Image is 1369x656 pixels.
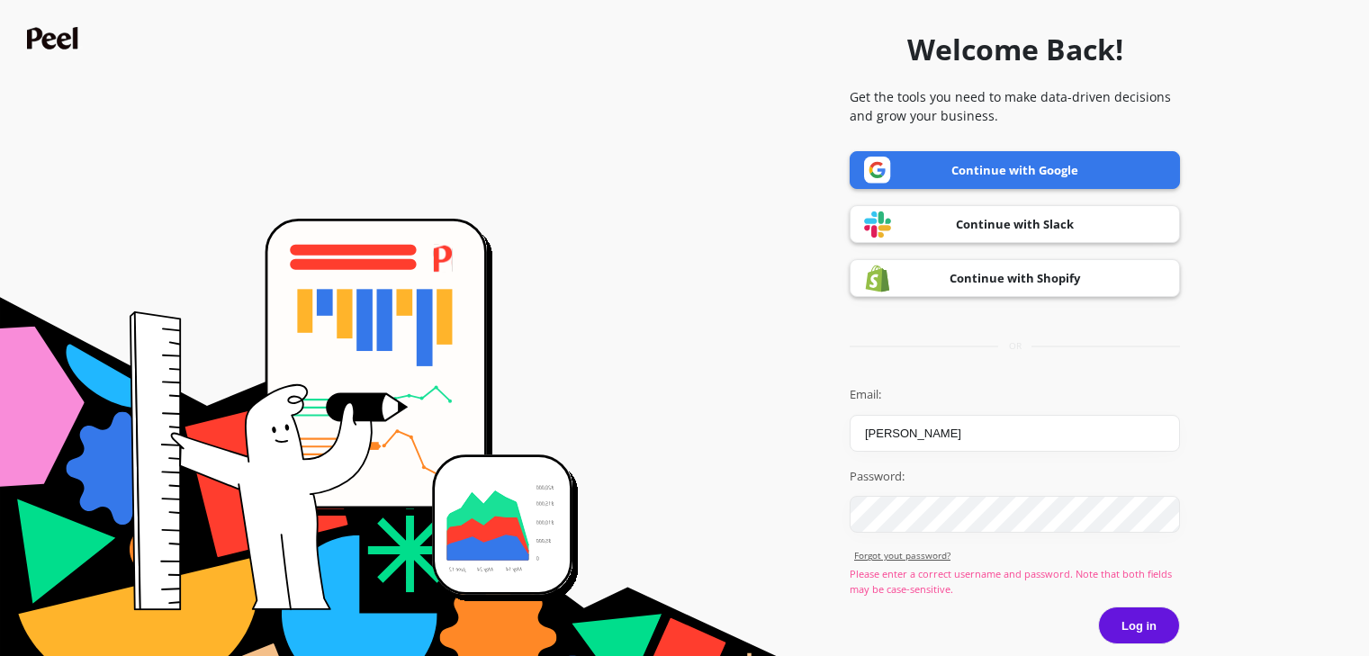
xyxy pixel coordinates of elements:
a: Forgot yout password? [854,549,1180,562]
a: Continue with Slack [850,205,1180,243]
a: Continue with Shopify [850,259,1180,297]
img: Slack logo [864,211,891,238]
h1: Welcome Back! [907,28,1123,71]
label: Password: [850,468,1180,486]
img: Shopify logo [864,265,891,292]
p: Please enter a correct username and password. Note that both fields may be case-sensitive. [850,567,1180,597]
button: Log in [1098,607,1180,644]
a: Continue with Google [850,151,1180,189]
img: Google logo [864,157,891,184]
p: Get the tools you need to make data-driven decisions and grow your business. [850,87,1180,125]
input: you@example.com [850,415,1180,452]
img: Peel [27,27,83,49]
div: or [850,339,1180,353]
label: Email: [850,386,1180,404]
